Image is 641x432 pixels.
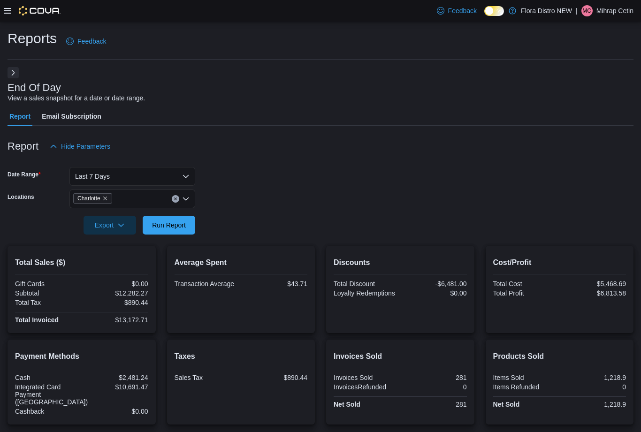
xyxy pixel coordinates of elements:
div: Invoices Sold [334,374,398,381]
h3: Report [8,141,38,152]
div: 1,218.9 [561,374,626,381]
button: Open list of options [182,195,190,203]
div: $6,813.58 [561,289,626,297]
h2: Discounts [334,257,467,268]
a: Feedback [62,32,110,51]
div: $5,468.69 [561,280,626,288]
span: Report [9,107,31,126]
div: 281 [402,401,467,408]
h2: Products Sold [493,351,626,362]
div: $0.00 [402,289,467,297]
div: $12,282.27 [84,289,148,297]
button: Run Report [143,216,195,235]
h2: Payment Methods [15,351,148,362]
span: Feedback [77,37,106,46]
div: $13,172.71 [84,316,148,324]
div: Items Refunded [493,383,558,391]
div: Cashback [15,408,80,415]
div: $890.44 [243,374,307,381]
div: 0 [561,383,626,391]
label: Locations [8,193,34,201]
button: Last 7 Days [69,167,195,186]
div: $0.00 [84,408,148,415]
div: $0.00 [84,280,148,288]
strong: Net Sold [493,401,520,408]
span: MC [582,5,591,16]
strong: Total Invoiced [15,316,59,324]
h2: Average Spent [175,257,308,268]
div: $2,481.24 [84,374,148,381]
button: Remove Charlotte from selection in this group [102,196,108,201]
div: Subtotal [15,289,80,297]
button: Clear input [172,195,179,203]
span: Export [89,216,130,235]
h3: End Of Day [8,82,61,93]
h2: Total Sales ($) [15,257,148,268]
div: 0 [402,383,467,391]
span: Charlotte [77,194,100,203]
div: Integrated Card Payment ([GEOGRAPHIC_DATA]) [15,383,88,406]
button: Next [8,67,19,78]
div: InvoicesRefunded [334,383,398,391]
div: $890.44 [84,299,148,306]
span: Email Subscription [42,107,101,126]
button: Hide Parameters [46,137,114,156]
span: Hide Parameters [61,142,110,151]
input: Dark Mode [484,6,504,16]
div: -$6,481.00 [402,280,467,288]
span: Run Report [152,220,186,230]
label: Date Range [8,171,41,178]
div: Items Sold [493,374,558,381]
div: Loyalty Redemptions [334,289,398,297]
a: Feedback [433,1,481,20]
div: $10,691.47 [92,383,148,391]
div: Total Profit [493,289,558,297]
div: $43.71 [243,280,307,288]
div: Total Tax [15,299,80,306]
div: Gift Cards [15,280,80,288]
div: View a sales snapshot for a date or date range. [8,93,145,103]
div: Total Discount [334,280,398,288]
h2: Cost/Profit [493,257,626,268]
div: Cash [15,374,80,381]
button: Export [84,216,136,235]
div: 281 [402,374,467,381]
p: Mihrap Cetin [596,5,633,16]
h2: Invoices Sold [334,351,467,362]
div: Sales Tax [175,374,239,381]
div: Total Cost [493,280,558,288]
span: Feedback [448,6,477,15]
h2: Taxes [175,351,308,362]
h1: Reports [8,29,57,48]
span: Charlotte [73,193,112,204]
img: Cova [19,6,61,15]
p: Flora Distro NEW [521,5,572,16]
strong: Net Sold [334,401,360,408]
div: Mihrap Cetin [581,5,593,16]
div: Transaction Average [175,280,239,288]
p: | [576,5,578,16]
div: 1,218.9 [561,401,626,408]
